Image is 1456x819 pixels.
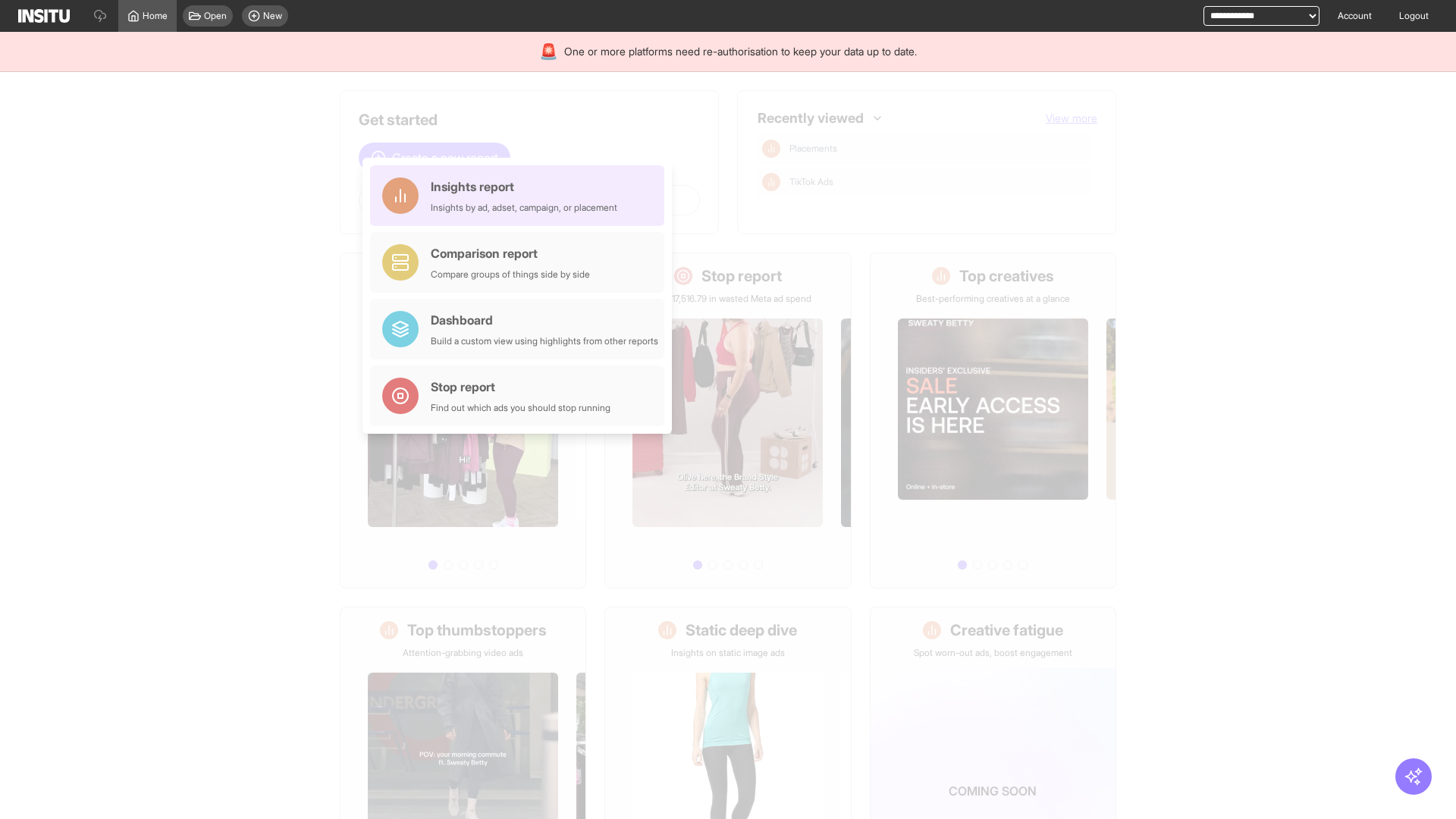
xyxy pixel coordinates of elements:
[539,41,558,62] div: 🚨
[564,44,917,59] span: One or more platforms need re-authorisation to keep your data up to date.
[204,10,227,22] span: Open
[431,177,617,196] div: Insights report
[431,311,658,329] div: Dashboard
[431,244,590,262] div: Comparison report
[431,202,617,214] div: Insights by ad, adset, campaign, or placement
[263,10,282,22] span: New
[431,268,590,281] div: Compare groups of things side by side
[431,378,610,396] div: Stop report
[431,335,658,347] div: Build a custom view using highlights from other reports
[431,402,610,414] div: Find out which ads you should stop running
[143,10,168,22] span: Home
[18,9,70,23] img: Logo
